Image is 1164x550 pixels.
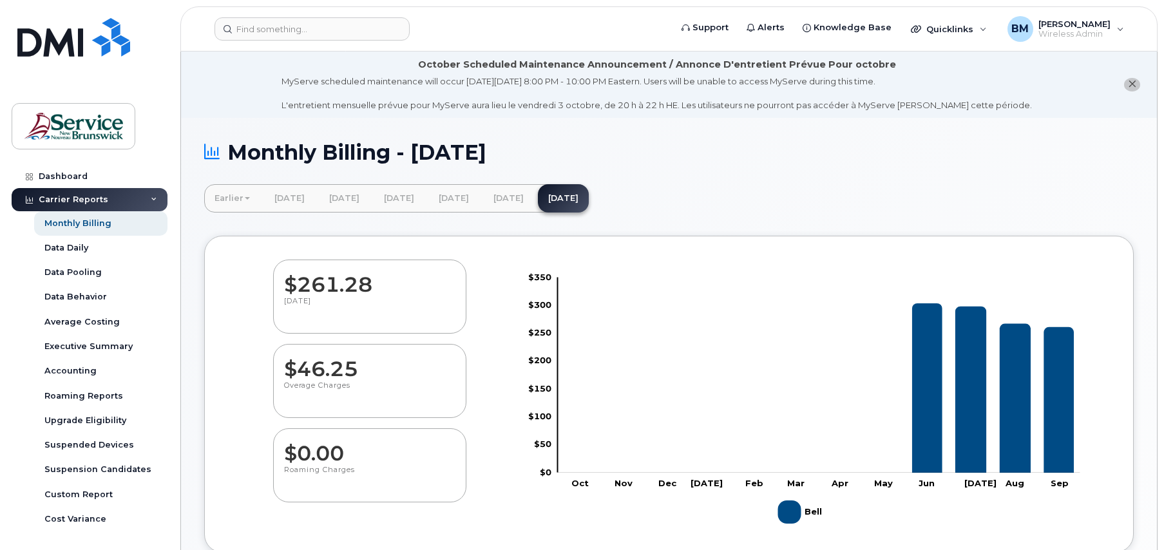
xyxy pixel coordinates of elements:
tspan: Mar [788,478,805,488]
a: [DATE] [428,184,479,213]
tspan: May [874,478,893,488]
tspan: Dec [659,478,678,488]
a: Earlier [204,184,260,213]
p: Overage Charges [284,381,455,404]
tspan: $50 [534,439,551,449]
p: [DATE] [284,296,455,319]
a: [DATE] [483,184,534,213]
g: Chart [528,271,1080,528]
tspan: Sep [1051,478,1069,488]
tspan: $150 [528,383,551,394]
a: [DATE] [538,184,589,213]
tspan: $0 [540,466,551,477]
div: October Scheduled Maintenance Announcement / Annonce D'entretient Prévue Pour octobre [418,58,896,71]
tspan: $250 [528,327,551,337]
tspan: $200 [528,355,551,365]
tspan: Nov [615,478,633,488]
dd: $0.00 [284,429,455,465]
tspan: [DATE] [691,478,723,488]
tspan: Jun [919,478,935,488]
tspan: Aug [1006,478,1025,488]
a: [DATE] [374,184,425,213]
g: Bell [565,303,1074,473]
div: MyServe scheduled maintenance will occur [DATE][DATE] 8:00 PM - 10:00 PM Eastern. Users will be u... [281,75,1032,111]
tspan: $350 [528,271,551,281]
tspan: $100 [528,411,551,421]
dd: $46.25 [284,345,455,381]
tspan: [DATE] [964,478,997,488]
p: Roaming Charges [284,465,455,488]
tspan: Oct [572,478,589,488]
a: [DATE] [319,184,370,213]
a: [DATE] [264,184,315,213]
dd: $261.28 [284,260,455,296]
tspan: $300 [528,299,551,310]
g: Legend [778,495,825,529]
h1: Monthly Billing - [DATE] [204,141,1134,164]
tspan: Feb [746,478,764,488]
tspan: Apr [831,478,848,488]
g: Bell [778,495,825,529]
button: close notification [1124,78,1140,91]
